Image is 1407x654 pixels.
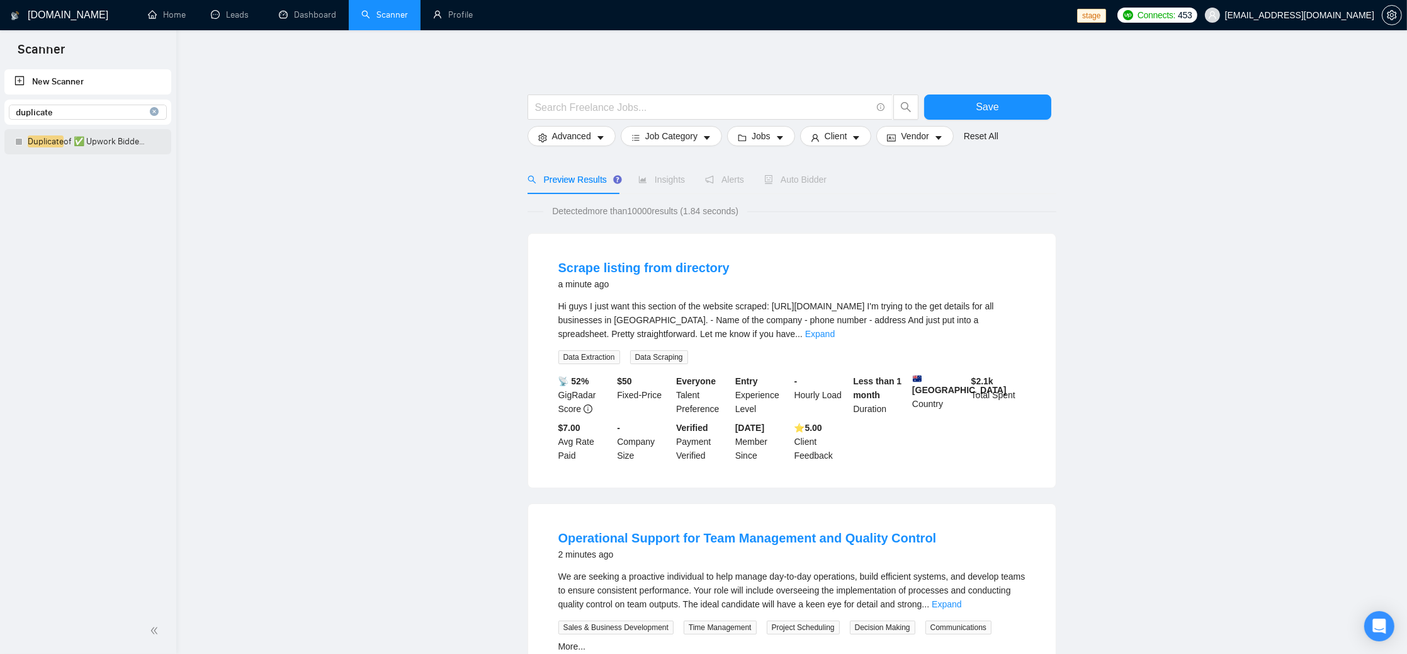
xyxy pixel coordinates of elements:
[894,101,918,113] span: search
[794,376,798,386] b: -
[1364,611,1394,641] div: Open Intercom Messenger
[676,423,708,433] b: Verified
[556,421,615,462] div: Avg Rate Paid
[811,133,820,142] span: user
[738,133,747,142] span: folder
[733,374,792,416] div: Experience Level
[969,374,1028,416] div: Total Spent
[150,105,159,118] span: close-circle
[279,9,336,20] a: dashboardDashboard
[853,376,901,400] b: Less than 1 month
[852,133,861,142] span: caret-down
[795,329,803,339] span: ...
[552,129,591,143] span: Advanced
[1382,5,1402,25] button: setting
[558,571,1026,609] span: We are seeking a proactive individual to help manage day-to-day operations, build efficient syste...
[4,69,171,95] li: New Scanner
[433,9,473,20] a: userProfile
[4,100,171,154] li: My Scanners
[792,421,851,462] div: Client Feedback
[684,621,757,634] span: Time Management
[767,621,840,634] span: Project Scheduling
[805,329,835,339] a: Expand
[893,95,918,120] button: search
[1178,8,1192,22] span: 453
[148,9,186,20] a: homeHome
[912,374,1007,395] b: [GEOGRAPHIC_DATA]
[538,133,547,142] span: setting
[735,376,758,386] b: Entry
[934,133,943,142] span: caret-down
[535,100,871,115] input: Search Freelance Jobs...
[876,126,953,146] button: idcardVendorcaret-down
[645,129,698,143] span: Job Category
[901,129,929,143] span: Vendor
[733,421,792,462] div: Member Since
[703,133,711,142] span: caret-down
[631,133,640,142] span: bars
[584,404,592,413] span: info-circle
[612,174,623,185] div: Tooltip anchor
[596,133,605,142] span: caret-down
[630,350,688,364] span: Data Scraping
[1208,11,1217,20] span: user
[800,126,872,146] button: userClientcaret-down
[674,374,733,416] div: Talent Preference
[792,374,851,416] div: Hourly Load
[11,6,20,26] img: logo
[932,599,961,609] a: Expand
[556,374,615,416] div: GigRadar Score
[638,175,647,184] span: area-chart
[543,204,747,218] span: Detected more than 10000 results (1.84 seconds)
[558,641,586,651] a: More...
[28,129,147,154] a: Duplicateof ✅ Upwork Bidder 3.0
[764,175,827,185] span: Auto Bidder
[1382,10,1402,20] a: setting
[850,374,910,416] div: Duration
[614,421,674,462] div: Company Size
[14,69,161,95] a: New Scanner
[913,374,922,383] img: 🇦🇺
[1382,10,1401,20] span: setting
[1123,10,1133,20] img: upwork-logo.png
[877,103,885,112] span: info-circle
[825,129,847,143] span: Client
[617,376,631,386] b: $ 50
[558,547,937,562] div: 2 minutes ago
[727,126,795,146] button: folderJobscaret-down
[211,9,254,20] a: messageLeads
[617,423,620,433] b: -
[558,570,1026,611] div: We are seeking a proactive individual to help manage day-to-day operations, build efficient syste...
[924,95,1051,120] button: Save
[361,9,408,20] a: searchScanner
[705,175,714,184] span: notification
[764,175,773,184] span: robot
[558,277,730,292] div: a minute ago
[922,599,930,609] span: ...
[976,99,998,115] span: Save
[558,376,589,386] b: 📡 52%
[558,531,937,545] a: Operational Support for Team Management and Quality Control
[621,126,722,146] button: barsJob Categorycaret-down
[776,133,784,142] span: caret-down
[794,423,822,433] b: ⭐️ 5.00
[1077,9,1105,23] span: stage
[887,133,896,142] span: idcard
[925,621,992,634] span: Communications
[752,129,771,143] span: Jobs
[674,421,733,462] div: Payment Verified
[850,621,915,634] span: Decision Making
[964,129,998,143] a: Reset All
[1138,8,1175,22] span: Connects:
[558,299,1026,341] div: Hi guys I just want this section of the website scraped: https://australia.chamberofcommerce.com/...
[558,301,994,339] span: Hi guys I just want this section of the website scraped: [URL][DOMAIN_NAME] I'm trying to the get...
[528,175,536,184] span: search
[8,40,75,67] span: Scanner
[558,261,730,275] a: Scrape listing from directory
[638,175,685,185] span: Insights
[910,374,969,416] div: Country
[558,621,674,634] span: Sales & Business Development
[528,175,618,185] span: Preview Results
[150,624,162,637] span: double-left
[971,376,993,386] b: $ 2.1k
